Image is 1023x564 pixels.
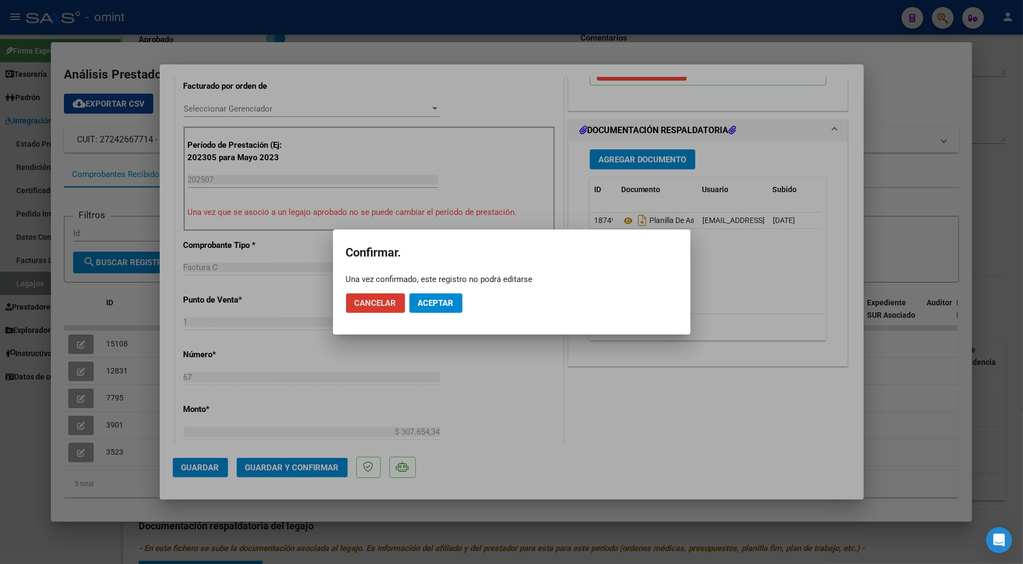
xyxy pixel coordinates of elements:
div: Open Intercom Messenger [986,527,1012,553]
button: Cancelar [346,293,405,313]
h2: Confirmar. [346,242,677,263]
span: Cancelar [355,298,396,308]
button: Aceptar [409,293,462,313]
span: Aceptar [418,298,454,308]
div: Una vez confirmado, este registro no podrá editarse [346,274,677,285]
